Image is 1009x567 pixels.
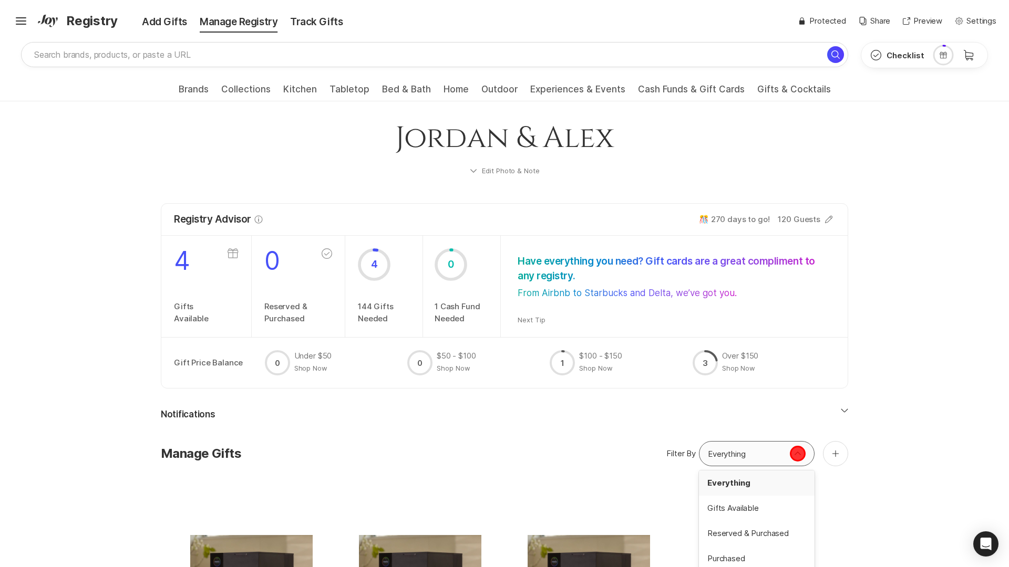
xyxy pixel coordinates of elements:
a: Outdoor [481,84,518,101]
span: Gifts Available [707,502,806,514]
span: Reserved & Purchased [707,528,806,540]
p: Under $50 [294,350,332,362]
p: 0 [417,358,423,369]
p: 4 [174,248,209,274]
button: Share [859,15,890,27]
p: Gifts Available [174,301,209,324]
p: Preview [913,15,942,27]
button: Notifications [161,408,848,421]
div: Manage Registry [193,15,284,29]
p: From Airbnb to Starbucks and Delta, we’ve got you. [518,288,737,298]
a: Experiences & Events [530,84,625,101]
p: 120 Guests [778,214,820,226]
a: Bed & Bath [382,84,431,101]
span: Purchased [707,553,806,565]
p: 0 [275,358,280,369]
button: Edit Guest Count [822,214,835,225]
p: 3 [703,358,708,369]
button: Preview [903,15,942,27]
input: Search brands, products, or paste a URL [21,42,848,67]
p: Manage Gifts [161,446,241,461]
button: Checklist [861,43,933,68]
p: Protected [809,15,846,27]
button: Settings [955,15,996,27]
p: Have everything you need? Gift cards are a great compliment to any registry. [518,254,827,283]
button: Shop Now [722,363,756,373]
p: Gift Price Balance [174,350,265,375]
div: Track Gifts [284,15,349,29]
a: Kitchen [283,84,317,101]
p: $100 - $150 [579,350,622,362]
p: 0 [264,248,307,274]
button: close menu [787,447,808,460]
a: Tabletop [330,84,369,101]
p: 1 Cash Fund Needed [435,301,489,324]
p: Registry Advisor [174,212,251,227]
a: Collections [221,84,271,101]
button: Search for [827,46,844,63]
p: Share [870,15,890,27]
button: Shop Now [437,363,470,373]
button: Next Tip [518,315,545,324]
a: Cash Funds & Gift Cards [638,84,745,101]
span: Option select [791,447,804,460]
p: 0 [448,257,454,272]
button: Edit Photo & Note [161,158,848,183]
p: 1 [561,358,564,369]
button: Shop Now [294,363,328,373]
a: Gifts & Cocktails [757,84,831,101]
span: Registry [66,12,118,30]
p: Settings [966,15,996,27]
a: Home [444,84,469,101]
button: Shop Now [579,363,613,373]
p: 144 Gifts Needed [358,301,410,324]
span: Everything [707,477,806,489]
button: Protected [798,15,846,27]
p: Over $150 [722,350,759,362]
div: Open Intercom Messenger [973,531,998,556]
p: 4 [371,257,378,272]
p: Filter By [666,448,696,460]
p: 🎊 270 days to go! [699,214,769,226]
div: Add Gifts [121,15,193,29]
p: Jordan & Alex [173,118,836,158]
p: Reserved & Purchased [264,301,307,324]
a: Brands [179,84,209,101]
p: $50 - $100 [437,350,476,362]
p: Notifications [161,408,215,421]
